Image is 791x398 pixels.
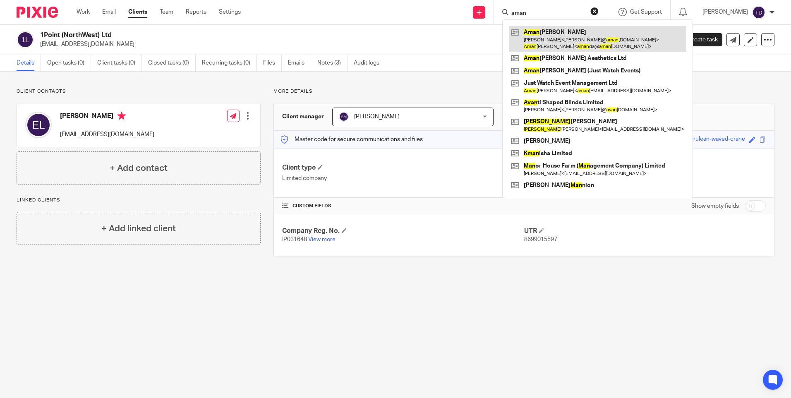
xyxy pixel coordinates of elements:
[17,31,34,48] img: svg%3E
[148,55,196,71] a: Closed tasks (0)
[117,112,126,120] i: Primary
[77,8,90,16] a: Work
[101,222,176,235] h4: + Add linked client
[60,130,154,139] p: [EMAIL_ADDRESS][DOMAIN_NAME]
[674,33,722,46] a: Create task
[282,113,324,121] h3: Client manager
[282,237,307,242] span: IP031648
[317,55,348,71] a: Notes (3)
[102,8,116,16] a: Email
[354,114,400,120] span: [PERSON_NAME]
[40,31,537,40] h2: 1Point (NorthWest) Ltd
[282,174,524,182] p: Limited company
[128,8,147,16] a: Clients
[202,55,257,71] a: Recurring tasks (0)
[17,7,58,18] img: Pixie
[691,202,739,210] label: Show empty fields
[590,7,599,15] button: Clear
[282,227,524,235] h4: Company Reg. No.
[511,10,585,17] input: Search
[110,162,168,175] h4: + Add contact
[280,135,423,144] p: Master code for secure communications and files
[47,55,91,71] a: Open tasks (0)
[186,8,206,16] a: Reports
[263,55,282,71] a: Files
[670,135,745,144] div: lovely-cerulean-waved-crane
[219,8,241,16] a: Settings
[160,8,173,16] a: Team
[17,88,261,95] p: Client contacts
[25,112,52,138] img: svg%3E
[17,197,261,204] p: Linked clients
[339,112,349,122] img: svg%3E
[354,55,386,71] a: Audit logs
[524,227,766,235] h4: UTR
[97,55,142,71] a: Client tasks (0)
[282,163,524,172] h4: Client type
[40,40,662,48] p: [EMAIL_ADDRESS][DOMAIN_NAME]
[752,6,765,19] img: svg%3E
[17,55,41,71] a: Details
[630,9,662,15] span: Get Support
[282,203,524,209] h4: CUSTOM FIELDS
[524,237,557,242] span: 8699015597
[60,112,154,122] h4: [PERSON_NAME]
[702,8,748,16] p: [PERSON_NAME]
[273,88,774,95] p: More details
[308,237,336,242] a: View more
[288,55,311,71] a: Emails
